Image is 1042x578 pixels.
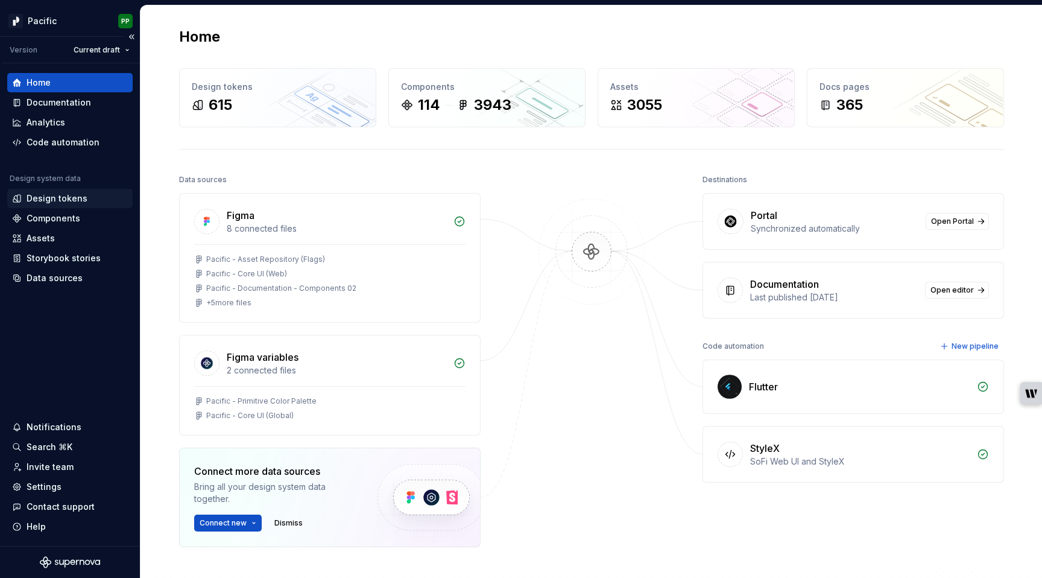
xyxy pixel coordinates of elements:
[627,95,662,115] div: 3055
[7,497,133,516] button: Contact support
[474,95,511,115] div: 3943
[274,518,303,528] span: Dismiss
[74,45,120,55] span: Current draft
[27,212,80,224] div: Components
[931,217,974,226] span: Open Portal
[750,291,918,303] div: Last published [DATE]
[27,77,51,89] div: Home
[819,81,991,93] div: Docs pages
[209,95,232,115] div: 615
[750,441,780,456] div: StyleX
[7,517,133,536] button: Help
[7,189,133,208] a: Design tokens
[179,193,481,323] a: Figma8 connected filesPacific - Asset Repository (Flags)Pacific - Core UI (Web)Pacific - Document...
[749,380,778,394] div: Flutter
[703,171,747,188] div: Destinations
[10,174,81,183] div: Design system data
[7,477,133,497] a: Settings
[227,208,254,223] div: Figma
[7,418,133,437] button: Notifications
[388,68,586,127] a: Components1143943
[2,8,137,34] button: PacificPP
[7,268,133,288] a: Data sources
[930,285,974,295] span: Open editor
[703,338,764,355] div: Code automation
[27,461,74,473] div: Invite team
[925,282,989,299] a: Open editor
[206,269,287,279] div: Pacific - Core UI (Web)
[179,68,376,127] a: Design tokens615
[836,95,863,115] div: 365
[27,272,83,284] div: Data sources
[269,515,308,532] button: Dismiss
[7,93,133,112] a: Documentation
[7,73,133,92] a: Home
[10,45,37,55] div: Version
[192,81,364,93] div: Design tokens
[27,501,95,513] div: Contact support
[751,208,777,223] div: Portal
[598,68,795,127] a: Assets3055
[179,27,220,46] h2: Home
[418,95,440,115] div: 114
[27,252,101,264] div: Storybook stories
[926,213,989,230] a: Open Portal
[751,223,918,235] div: Synchronized automatically
[206,396,317,406] div: Pacific - Primitive Color Palette
[952,341,999,351] span: New pipeline
[7,229,133,248] a: Assets
[401,81,573,93] div: Components
[194,515,262,532] button: Connect new
[7,113,133,132] a: Analytics
[227,364,446,376] div: 2 connected files
[27,441,72,453] div: Search ⌘K
[123,28,140,45] button: Collapse sidebar
[227,223,446,235] div: 8 connected files
[27,116,65,129] div: Analytics
[27,481,62,493] div: Settings
[7,437,133,457] button: Search ⌘K
[227,350,298,364] div: Figma variables
[27,136,99,148] div: Code automation
[27,97,91,109] div: Documentation
[28,15,57,27] div: Pacific
[121,16,130,26] div: PP
[179,335,481,436] a: Figma variables2 connected filesPacific - Primitive Color PalettePacific - Core UI (Global)
[27,192,87,205] div: Design tokens
[610,81,782,93] div: Assets
[27,521,46,533] div: Help
[194,464,357,478] div: Connect more data sources
[8,14,23,28] img: 8d0dbd7b-a897-4c39-8ca0-62fbda938e11.png
[68,42,135,59] button: Current draft
[807,68,1004,127] a: Docs pages365
[206,411,294,421] div: Pacific - Core UI (Global)
[206,284,356,293] div: Pacific - Documentation - Components 02
[206,255,325,264] div: Pacific - Asset Repository (Flags)
[206,298,251,308] div: + 5 more files
[27,421,81,433] div: Notifications
[194,481,357,505] div: Bring all your design system data together.
[7,457,133,477] a: Invite team
[7,249,133,268] a: Storybook stories
[200,518,247,528] span: Connect new
[40,556,100,568] svg: Supernova Logo
[27,232,55,244] div: Assets
[750,456,970,468] div: SoFi Web UI and StyleX
[7,209,133,228] a: Components
[936,338,1004,355] button: New pipeline
[7,133,133,152] a: Code automation
[179,171,227,188] div: Data sources
[750,277,819,291] div: Documentation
